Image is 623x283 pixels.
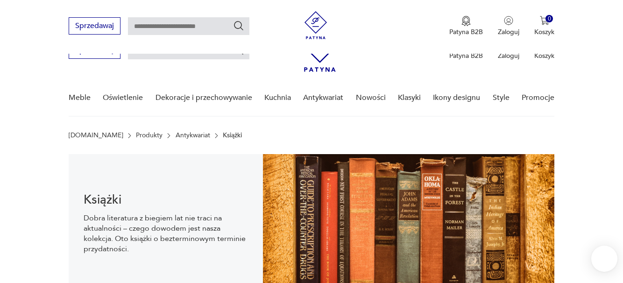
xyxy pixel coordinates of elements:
[84,213,248,254] p: Dobra literatura z biegiem lat nie traci na aktualności – czego dowodem jest nasza kolekcja. Oto ...
[136,132,163,139] a: Produkty
[398,80,421,116] a: Klasyki
[303,80,343,116] a: Antykwariat
[522,80,554,116] a: Promocje
[449,51,483,60] p: Patyna B2B
[302,11,330,39] img: Patyna - sklep z meblami i dekoracjami vintage
[69,132,123,139] a: [DOMAIN_NAME]
[356,80,386,116] a: Nowości
[591,246,617,272] iframe: Smartsupp widget button
[449,16,483,36] a: Ikona medaluPatyna B2B
[69,17,120,35] button: Sprzedawaj
[534,51,554,60] p: Koszyk
[84,194,248,205] h1: Książki
[223,132,242,139] p: Książki
[498,16,519,36] button: Zaloguj
[103,80,143,116] a: Oświetlenie
[233,20,244,31] button: Szukaj
[504,16,513,25] img: Ikonka użytkownika
[176,132,210,139] a: Antykwariat
[461,16,471,26] img: Ikona medalu
[534,28,554,36] p: Koszyk
[69,48,120,54] a: Sprzedawaj
[156,80,252,116] a: Dekoracje i przechowywanie
[534,16,554,36] button: 0Koszyk
[449,28,483,36] p: Patyna B2B
[498,51,519,60] p: Zaloguj
[540,16,549,25] img: Ikona koszyka
[69,80,91,116] a: Meble
[493,80,510,116] a: Style
[264,80,291,116] a: Kuchnia
[449,16,483,36] button: Patyna B2B
[69,23,120,30] a: Sprzedawaj
[433,80,480,116] a: Ikony designu
[545,15,553,23] div: 0
[498,28,519,36] p: Zaloguj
